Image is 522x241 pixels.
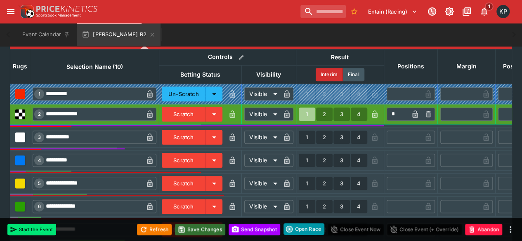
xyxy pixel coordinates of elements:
button: Select Tenant [363,5,422,18]
button: Save Changes [175,224,225,235]
span: 1 [37,91,42,97]
button: 4 [351,200,367,213]
button: 2 [316,108,333,121]
div: Visible [244,131,280,144]
span: 4 [36,157,43,163]
button: Refresh [137,224,172,235]
th: Margin [437,49,495,84]
img: PriceKinetics [36,6,97,12]
div: Visible [244,177,280,190]
button: 4 [351,131,367,144]
button: 4 [351,177,367,190]
button: Scratch [162,199,206,214]
button: 4 [351,108,367,121]
div: Visible [244,108,280,121]
button: [PERSON_NAME] R2 [77,23,161,46]
div: split button [283,223,324,235]
span: Mark an event as closed and abandoned. [465,225,502,233]
th: Controls [159,49,296,65]
button: Kedar Pandit [494,2,512,21]
button: 1 [299,108,315,121]
div: Visible [244,200,280,213]
button: 1 [299,177,315,190]
button: Notifications [477,4,491,19]
button: No Bookmarks [347,5,361,18]
button: Event Calendar [17,23,75,46]
button: 2 [316,131,333,144]
div: Visible [244,154,280,167]
th: Positions [384,49,437,84]
button: 2 [316,200,333,213]
button: more [505,225,515,234]
th: Rugs [10,49,30,84]
button: 3 [333,154,350,167]
div: Kedar Pandit [496,5,510,18]
button: 3 [333,108,350,121]
button: 3 [333,131,350,144]
button: 1 [299,131,315,144]
span: 1 [485,2,494,11]
button: open drawer [3,4,18,19]
img: Sportsbook Management [36,14,81,17]
input: search [300,5,346,18]
button: 2 [316,154,333,167]
img: PriceKinetics Logo [18,3,35,20]
th: Result [296,49,384,65]
button: 3 [333,200,350,213]
button: 4 [351,154,367,167]
button: Open Race [283,223,324,235]
button: Scratch [162,130,206,145]
button: 1 [299,200,315,213]
button: Interim [316,68,343,81]
button: 1 [299,154,315,167]
button: Send Snapshot [229,224,280,235]
button: Start the Event [7,224,56,235]
span: 2 [36,111,43,117]
button: Abandon [465,224,502,235]
span: Selection Name (10) [57,62,132,72]
button: Scratch [162,107,206,122]
button: 3 [333,177,350,190]
span: Betting Status [171,70,229,80]
button: Toggle light/dark mode [442,4,457,19]
button: Bulk edit [236,52,247,63]
button: Un-Scratch [162,87,206,101]
button: Connected to PK [425,4,439,19]
button: Scratch [162,153,206,168]
span: 6 [36,204,43,209]
button: Documentation [459,4,474,19]
span: Visibility [247,70,290,80]
span: 5 [36,180,43,186]
button: Scratch [162,176,206,191]
div: Visible [244,87,280,101]
span: 3 [36,134,43,140]
button: 2 [316,177,333,190]
button: Final [343,68,364,81]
